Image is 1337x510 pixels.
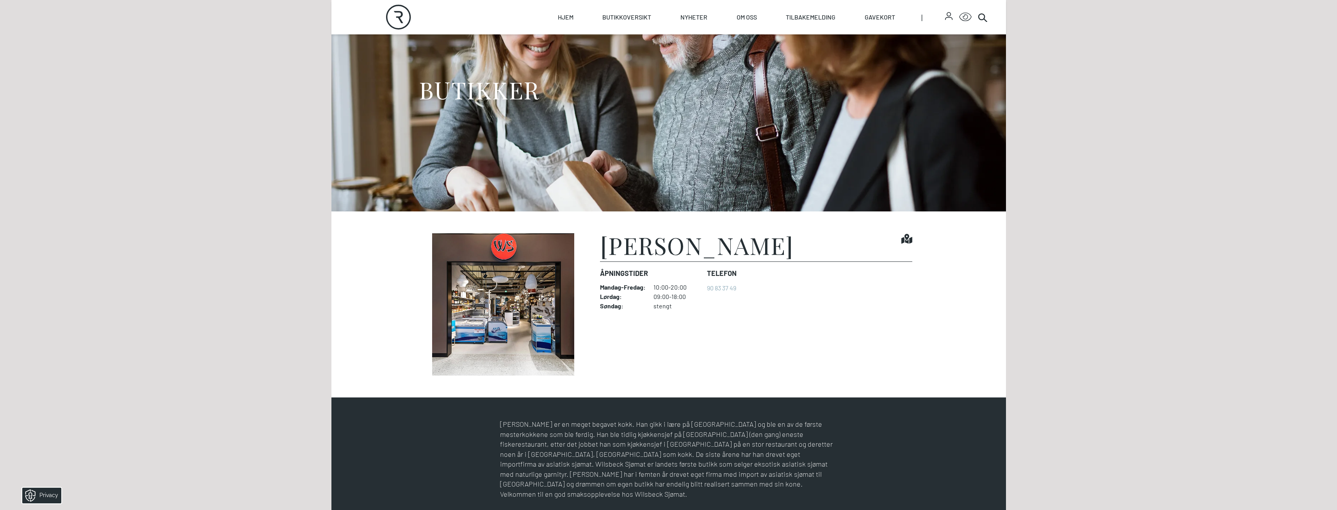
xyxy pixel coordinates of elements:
details: Attribution [647,172,675,177]
h1: [PERSON_NAME] [600,233,794,257]
dt: Mandag - Fredag : [600,283,646,291]
a: 90 83 37 49 [707,284,736,292]
dd: stengt [653,302,701,310]
dd: 09:00-18:00 [653,293,701,301]
div: © Mappedin [649,173,668,177]
p: [PERSON_NAME] er en meget begavet kokk. Han gikk i lære på [GEOGRAPHIC_DATA] og ble en av de førs... [500,419,837,499]
dt: Søndag : [600,302,646,310]
dt: Telefon [707,268,737,279]
dt: Åpningstider [600,268,701,279]
dt: Lørdag : [600,293,646,301]
button: Open Accessibility Menu [959,11,972,23]
h1: BUTIKKER [419,75,539,104]
dd: 10:00-20:00 [653,283,701,291]
iframe: Manage Preferences [8,485,71,506]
